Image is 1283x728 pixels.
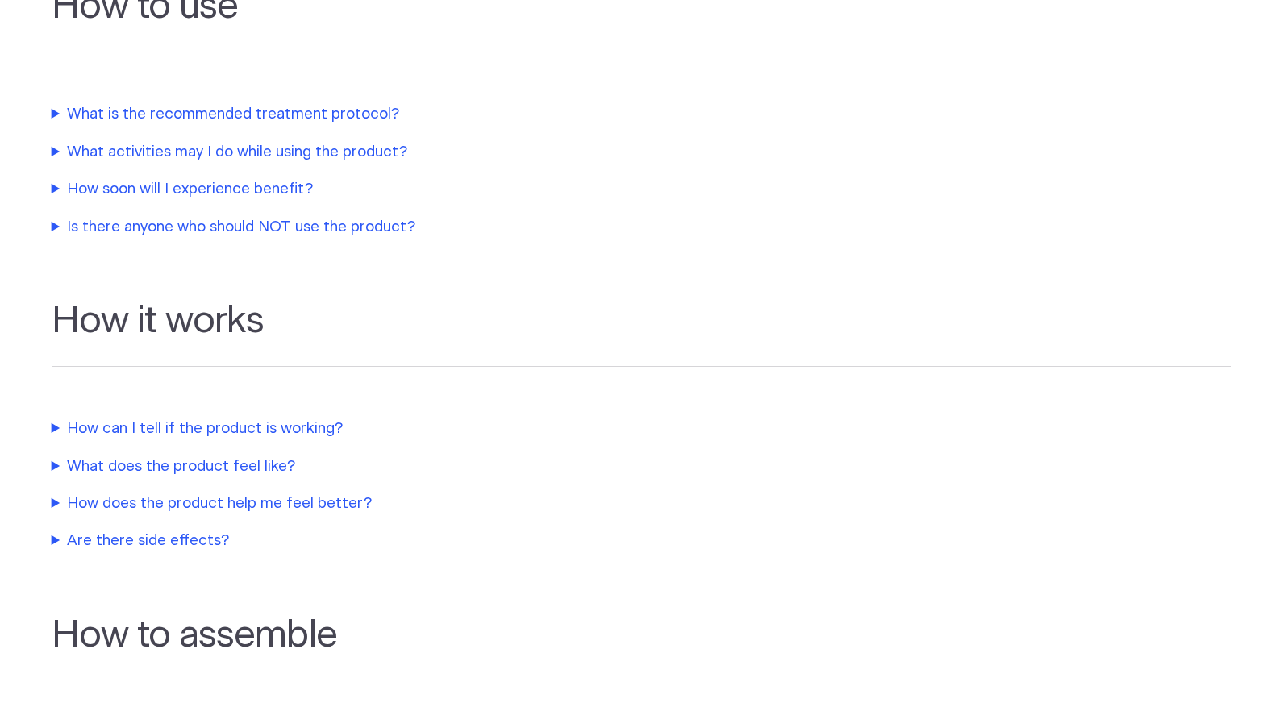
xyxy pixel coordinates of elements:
summary: What is the recommended treatment protocol? [52,103,729,126]
summary: How soon will I experience benefit? [52,178,729,201]
summary: Is there anyone who should NOT use the product? [52,216,729,239]
h2: How to assemble [52,614,1232,681]
summary: What activities may I do while using the product? [52,141,729,164]
summary: Are there side effects? [52,530,729,552]
summary: What does the product feel like? [52,456,729,478]
summary: How can I tell if the product is working? [52,418,729,440]
h2: How it works [52,299,1232,367]
summary: How does the product help me feel better? [52,493,729,515]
